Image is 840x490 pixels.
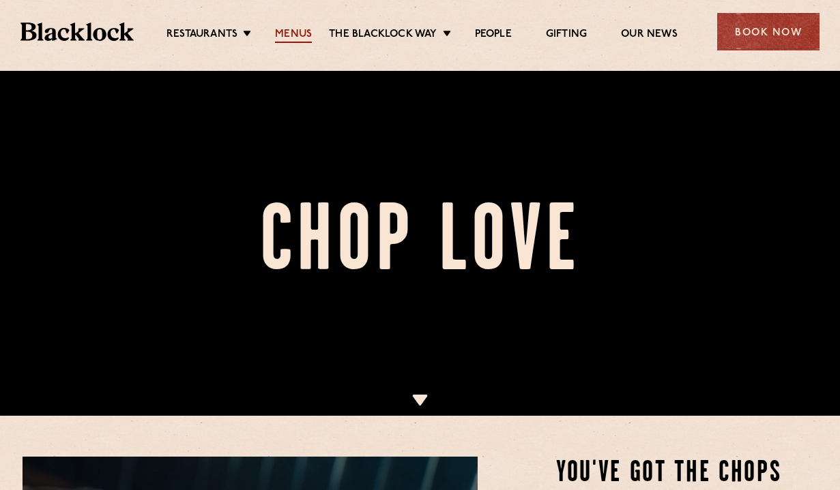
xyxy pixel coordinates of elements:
[546,28,587,43] a: Gifting
[275,28,312,43] a: Menus
[717,13,820,50] div: Book Now
[20,22,134,42] img: BL_Textured_Logo-footer-cropped.svg
[621,28,678,43] a: Our News
[411,395,429,405] img: icon-dropdown-cream.svg
[166,28,237,43] a: Restaurants
[475,28,512,43] a: People
[329,28,437,43] a: The Blacklock Way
